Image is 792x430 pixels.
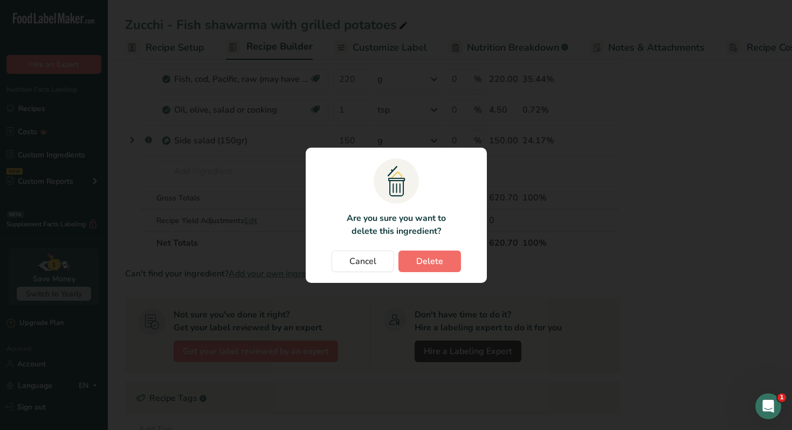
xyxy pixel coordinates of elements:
[398,251,461,272] button: Delete
[349,255,376,268] span: Cancel
[416,255,443,268] span: Delete
[777,393,786,402] span: 1
[755,393,781,419] iframe: Intercom live chat
[340,212,452,238] p: Are you sure you want to delete this ingredient?
[332,251,394,272] button: Cancel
